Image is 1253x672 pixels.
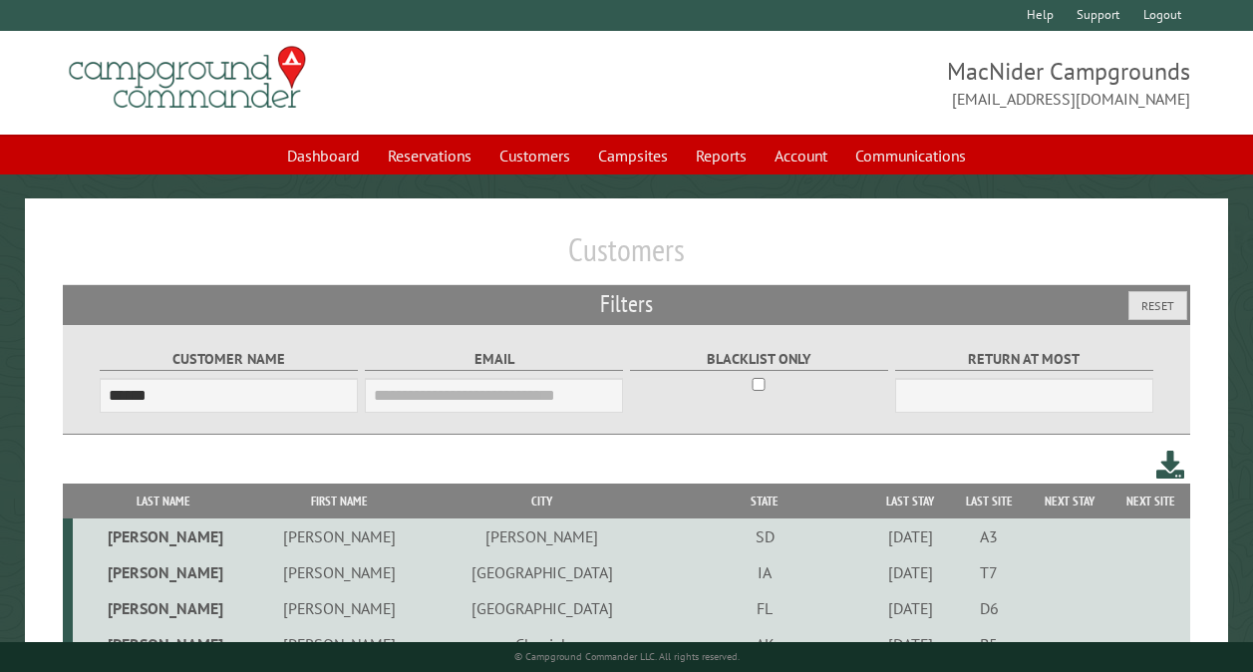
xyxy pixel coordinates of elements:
td: [GEOGRAPHIC_DATA] [425,590,659,626]
a: Reservations [376,137,483,174]
th: First Name [254,484,425,518]
div: [DATE] [874,598,947,618]
td: A3 [950,518,1028,554]
td: [PERSON_NAME] [254,590,425,626]
label: Customer Name [100,348,358,371]
label: Blacklist only [630,348,888,371]
a: Download this customer list (.csv) [1156,447,1185,484]
div: [DATE] [874,526,947,546]
td: [PERSON_NAME] [73,590,254,626]
th: Next Site [1110,484,1190,518]
div: [DATE] [874,634,947,654]
a: Reports [684,137,759,174]
td: D6 [950,590,1028,626]
a: Account [763,137,839,174]
a: Dashboard [275,137,372,174]
a: Campsites [586,137,680,174]
th: Last Site [950,484,1028,518]
th: Last Stay [871,484,951,518]
td: FL [659,590,870,626]
td: [PERSON_NAME] [254,518,425,554]
a: Customers [487,137,582,174]
td: Chugiak [425,626,659,662]
td: [PERSON_NAME] [73,518,254,554]
td: AK [659,626,870,662]
td: IA [659,554,870,590]
td: B5 [950,626,1028,662]
td: [PERSON_NAME] [254,554,425,590]
th: State [659,484,870,518]
a: Communications [843,137,978,174]
td: [PERSON_NAME] [254,626,425,662]
small: © Campground Commander LLC. All rights reserved. [514,650,740,663]
td: [GEOGRAPHIC_DATA] [425,554,659,590]
td: SD [659,518,870,554]
h2: Filters [63,285,1190,323]
div: [DATE] [874,562,947,582]
label: Email [365,348,623,371]
th: City [425,484,659,518]
th: Last Name [73,484,254,518]
img: Campground Commander [63,39,312,117]
td: [PERSON_NAME] [425,518,659,554]
td: T7 [950,554,1028,590]
span: MacNider Campgrounds [EMAIL_ADDRESS][DOMAIN_NAME] [627,55,1191,111]
label: Return at most [895,348,1153,371]
td: [PERSON_NAME] [73,626,254,662]
button: Reset [1128,291,1187,320]
th: Next Stay [1029,484,1111,518]
td: [PERSON_NAME] [73,554,254,590]
h1: Customers [63,230,1190,285]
